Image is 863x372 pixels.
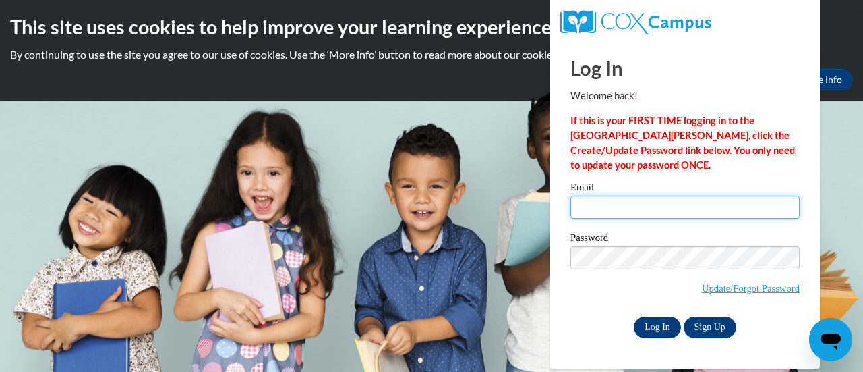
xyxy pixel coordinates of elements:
[702,283,800,294] a: Update/Forgot Password
[570,233,800,246] label: Password
[570,115,795,171] strong: If this is your FIRST TIME logging in to the [GEOGRAPHIC_DATA][PERSON_NAME], click the Create/Upd...
[634,317,681,338] input: Log In
[790,69,853,90] a: More Info
[684,317,736,338] a: Sign Up
[570,88,800,103] p: Welcome back!
[10,14,853,41] h2: This site uses cookies to help improve your learning experience.
[570,54,800,82] h1: Log In
[809,318,852,361] iframe: Button to launch messaging window
[560,10,711,34] img: COX Campus
[570,182,800,196] label: Email
[10,47,853,62] p: By continuing to use the site you agree to our use of cookies. Use the ‘More info’ button to read...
